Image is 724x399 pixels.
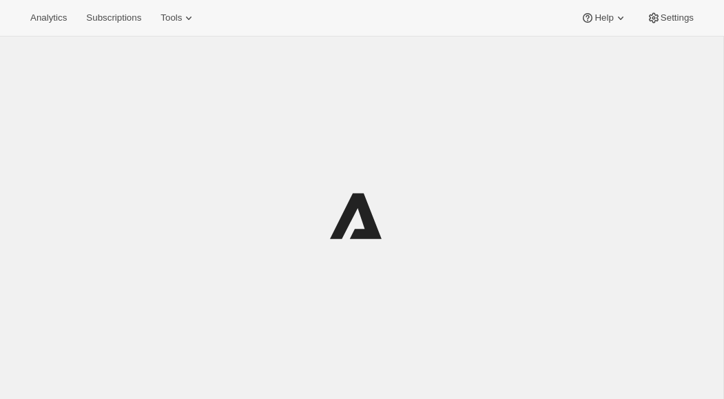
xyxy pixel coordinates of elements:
span: Analytics [30,12,67,23]
button: Tools [152,8,204,28]
span: Subscriptions [86,12,141,23]
button: Help [572,8,635,28]
button: Settings [639,8,702,28]
button: Analytics [22,8,75,28]
span: Help [594,12,613,23]
span: Tools [161,12,182,23]
button: Subscriptions [78,8,149,28]
span: Settings [661,12,694,23]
